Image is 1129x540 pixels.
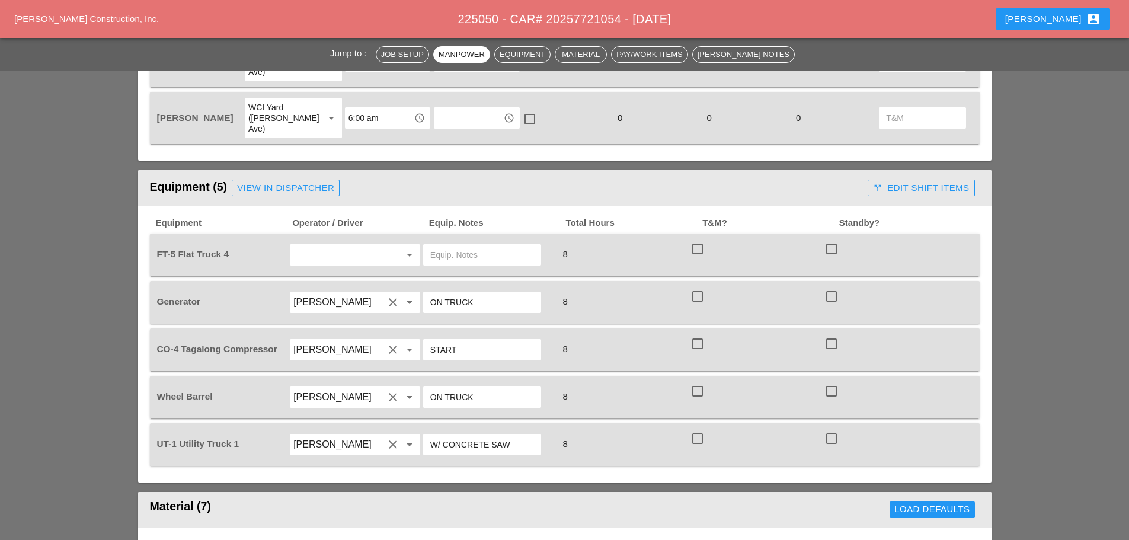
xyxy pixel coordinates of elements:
div: Job Setup [381,49,424,60]
button: Edit Shift Items [868,180,974,196]
i: call_split [873,183,882,193]
div: View in Dispatcher [237,181,334,195]
i: clear [386,295,400,309]
span: T&M? [701,216,838,230]
span: 0 [613,113,627,123]
input: T&M [886,108,958,127]
button: Load Defaults [890,501,974,518]
button: Manpower [433,46,490,63]
div: Edit Shift Items [873,181,969,195]
span: Equip. Notes [428,216,565,230]
span: [PERSON_NAME] [157,113,234,123]
div: Manpower [439,49,485,60]
span: Operator / Driver [291,216,428,230]
span: Equipment [155,216,292,230]
input: Equip. Notes [430,293,534,312]
a: [PERSON_NAME] Construction, Inc. [14,14,159,24]
span: Wheel Barrel [157,391,213,401]
input: Rudolph Bell [293,435,383,454]
i: arrow_drop_down [402,390,417,404]
button: Job Setup [376,46,429,63]
div: Equipment [500,49,545,60]
div: Pay/Work Items [616,49,682,60]
span: Standby? [838,216,975,230]
input: Rudolph Bell [293,293,383,312]
button: Equipment [494,46,551,63]
i: arrow_drop_down [402,343,417,357]
div: Material [560,49,602,60]
div: Load Defaults [894,503,970,516]
div: Material (7) [150,498,548,522]
i: access_time [414,113,425,123]
i: arrow_drop_down [402,295,417,309]
span: CO-4 Tagalong Compressor [157,344,277,354]
button: [PERSON_NAME] Notes [692,46,795,63]
i: arrow_drop_down [402,248,417,262]
i: arrow_drop_down [324,111,338,125]
span: 8 [558,249,572,259]
span: UT-1 Utility Truck 1 [157,439,239,449]
i: clear [386,343,400,357]
div: WCI Yard ([PERSON_NAME] Ave) [248,102,314,134]
input: Santiago Suarez [293,340,383,359]
input: Equip. Notes [430,435,534,454]
span: 0 [791,113,805,123]
button: Pay/Work Items [611,46,687,63]
span: Jump to : [330,48,372,58]
input: Equip. Notes [430,340,534,359]
span: 8 [558,439,572,449]
span: 8 [558,391,572,401]
button: Material [555,46,607,63]
input: Rudolph Bell [293,388,383,407]
span: Total Hours [565,216,702,230]
i: clear [386,390,400,404]
i: arrow_drop_down [402,437,417,452]
i: access_time [504,113,514,123]
i: clear [386,437,400,452]
span: 8 [558,344,572,354]
span: 0 [702,113,716,123]
div: [PERSON_NAME] Notes [698,49,789,60]
input: Equip. Notes [430,388,534,407]
i: account_box [1086,12,1101,26]
span: FT-5 Flat Truck 4 [157,249,229,259]
div: [PERSON_NAME] [1005,12,1101,26]
a: View in Dispatcher [232,180,340,196]
span: 8 [558,296,572,306]
input: Equip. Notes [430,245,534,264]
span: 225050 - CAR# 20257721054 - [DATE] [458,12,671,25]
button: [PERSON_NAME] [996,8,1110,30]
span: Generator [157,296,201,306]
div: Equipment (5) [150,176,863,200]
